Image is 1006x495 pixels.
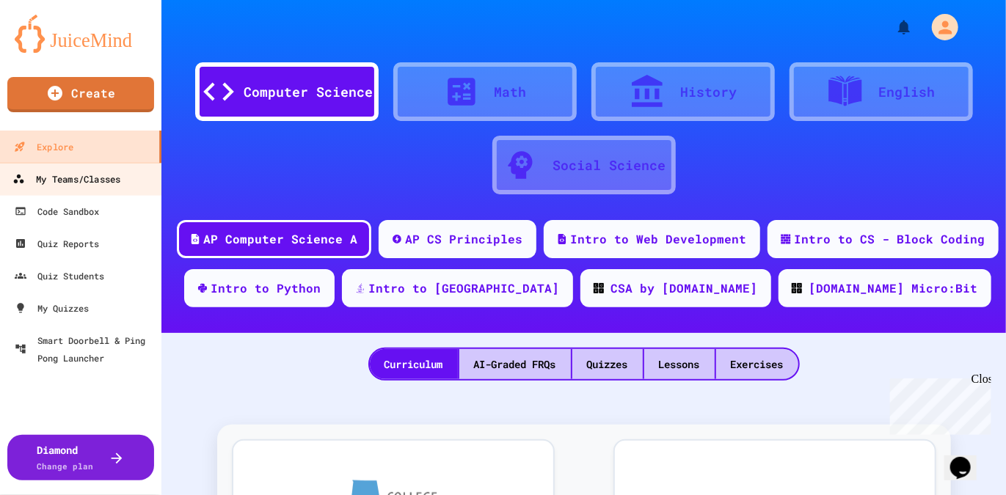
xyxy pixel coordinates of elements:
[15,331,156,367] div: Smart Doorbell & Ping Pong Launcher
[15,267,104,285] div: Quiz Students
[244,82,373,102] div: Computer Science
[15,235,99,252] div: Quiz Reports
[211,279,321,297] div: Intro to Python
[406,230,523,248] div: AP CS Principles
[37,442,94,473] div: Diamond
[572,349,643,379] div: Quizzes
[809,279,978,297] div: [DOMAIN_NAME] Micro:Bit
[15,202,99,220] div: Code Sandbox
[204,230,358,248] div: AP Computer Science A
[792,283,802,293] img: CODE_logo_RGB.png
[495,82,527,102] div: Math
[37,461,94,472] span: Change plan
[884,373,991,435] iframe: chat widget
[553,155,666,175] div: Social Science
[611,279,758,297] div: CSA by [DOMAIN_NAME]
[7,77,154,112] a: Create
[795,230,985,248] div: Intro to CS - Block Coding
[571,230,747,248] div: Intro to Web Development
[916,10,962,44] div: My Account
[878,82,935,102] div: English
[7,435,154,480] button: DiamondChange plan
[12,170,120,188] div: My Teams/Classes
[868,15,916,40] div: My Notifications
[15,299,89,317] div: My Quizzes
[716,349,798,379] div: Exercises
[369,279,560,297] div: Intro to [GEOGRAPHIC_DATA]
[680,82,737,102] div: History
[644,349,715,379] div: Lessons
[370,349,458,379] div: Curriculum
[594,283,604,293] img: CODE_logo_RGB.png
[944,436,991,480] iframe: chat widget
[6,6,101,93] div: Chat with us now!Close
[459,349,571,379] div: AI-Graded FRQs
[14,138,73,155] div: Explore
[15,15,147,53] img: logo-orange.svg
